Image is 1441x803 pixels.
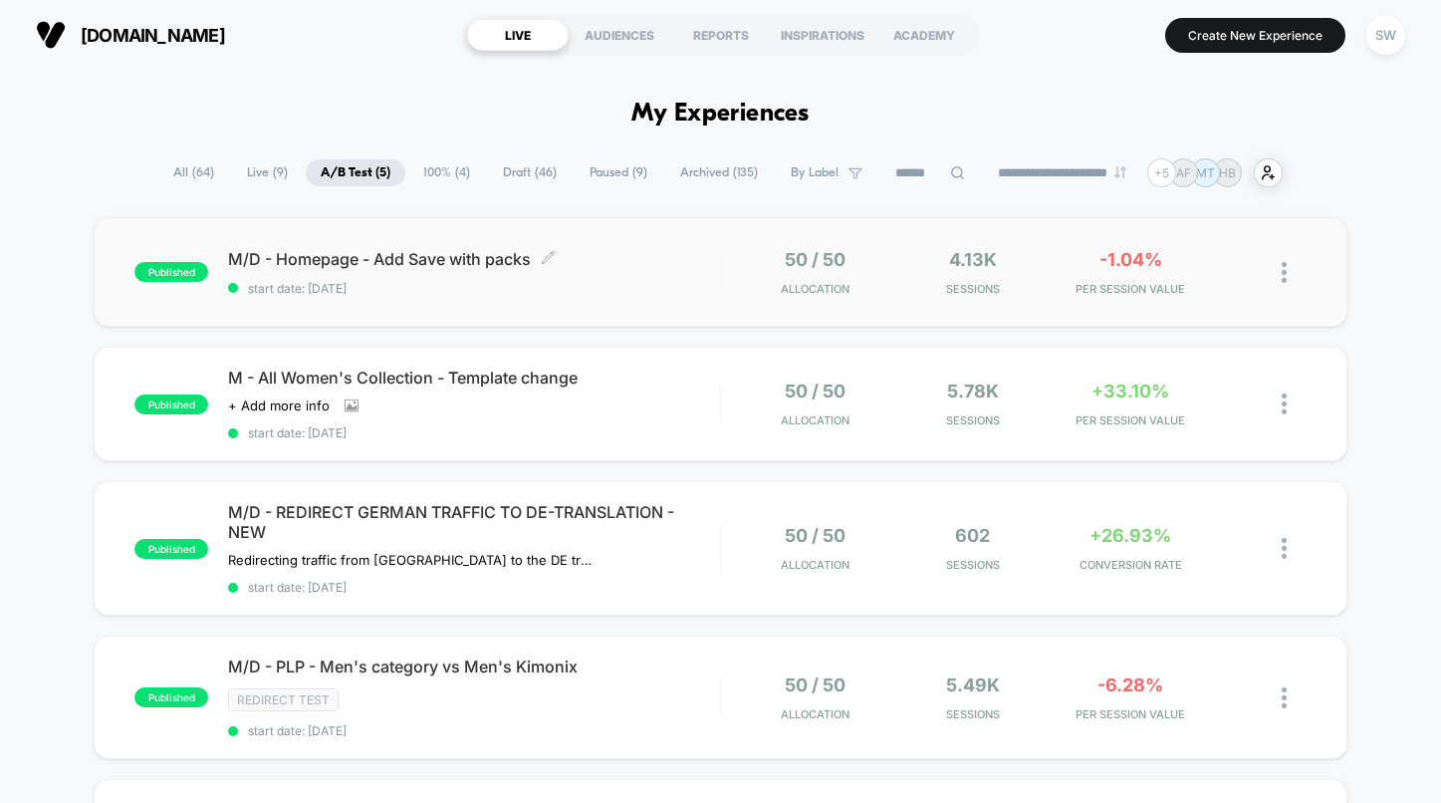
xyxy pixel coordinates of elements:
h1: My Experiences [631,100,810,129]
span: Allocation [781,707,849,721]
div: LIVE [467,19,569,51]
img: close [1282,394,1287,414]
div: INSPIRATIONS [772,19,873,51]
span: CONVERSION RATE [1057,558,1204,572]
span: start date: [DATE] [228,425,720,440]
span: PER SESSION VALUE [1057,282,1204,296]
span: PER SESSION VALUE [1057,707,1204,721]
span: A/B Test ( 5 ) [306,159,405,186]
span: By Label [791,165,839,180]
span: Redirecting traffic from [GEOGRAPHIC_DATA] to the DE translation of the website. [228,552,598,568]
span: 5.49k [946,674,1000,695]
span: 50 / 50 [785,381,845,401]
button: SW [1360,15,1411,56]
span: 50 / 50 [785,674,845,695]
span: Sessions [899,413,1047,427]
span: 100% ( 4 ) [408,159,485,186]
span: -6.28% [1097,674,1163,695]
span: -1.04% [1099,249,1162,270]
span: 50 / 50 [785,249,845,270]
div: SW [1366,16,1405,55]
div: AUDIENCES [569,19,670,51]
span: Archived ( 135 ) [665,159,773,186]
span: Draft ( 46 ) [488,159,572,186]
img: end [1114,166,1126,178]
span: start date: [DATE] [228,723,720,738]
span: 602 [955,525,990,546]
span: M/D - Homepage - Add Save with packs [228,249,720,269]
p: AF [1176,165,1191,180]
p: MT [1196,165,1215,180]
span: Allocation [781,413,849,427]
div: REPORTS [670,19,772,51]
span: published [134,262,208,282]
span: M/D - REDIRECT GERMAN TRAFFIC TO DE-TRANSLATION - NEW [228,502,720,542]
span: +33.10% [1091,381,1169,401]
span: +26.93% [1089,525,1171,546]
span: M/D - PLP - Men's category vs Men's Kimonix [228,657,720,676]
img: close [1282,262,1287,283]
img: close [1282,538,1287,559]
span: Sessions [899,558,1047,572]
span: + Add more info [228,398,330,413]
span: start date: [DATE] [228,580,720,595]
span: Paused ( 9 ) [575,159,662,186]
span: 5.78k [947,381,999,401]
span: Allocation [781,558,849,572]
span: 4.13k [949,249,997,270]
span: Live ( 9 ) [232,159,303,186]
span: published [134,539,208,559]
img: close [1282,687,1287,708]
img: Visually logo [36,20,66,50]
span: Allocation [781,282,849,296]
div: + 5 [1147,158,1176,187]
button: Create New Experience [1165,18,1345,53]
span: All ( 64 ) [158,159,229,186]
p: HB [1219,165,1236,180]
span: Sessions [899,282,1047,296]
span: Redirect Test [228,688,339,711]
span: start date: [DATE] [228,281,720,296]
button: [DOMAIN_NAME] [30,19,231,51]
span: PER SESSION VALUE [1057,413,1204,427]
span: M - All Women's Collection - Template change [228,368,720,388]
div: ACADEMY [873,19,975,51]
span: published [134,687,208,707]
span: Sessions [899,707,1047,721]
span: published [134,395,208,414]
span: 50 / 50 [785,525,845,546]
span: [DOMAIN_NAME] [81,25,225,46]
